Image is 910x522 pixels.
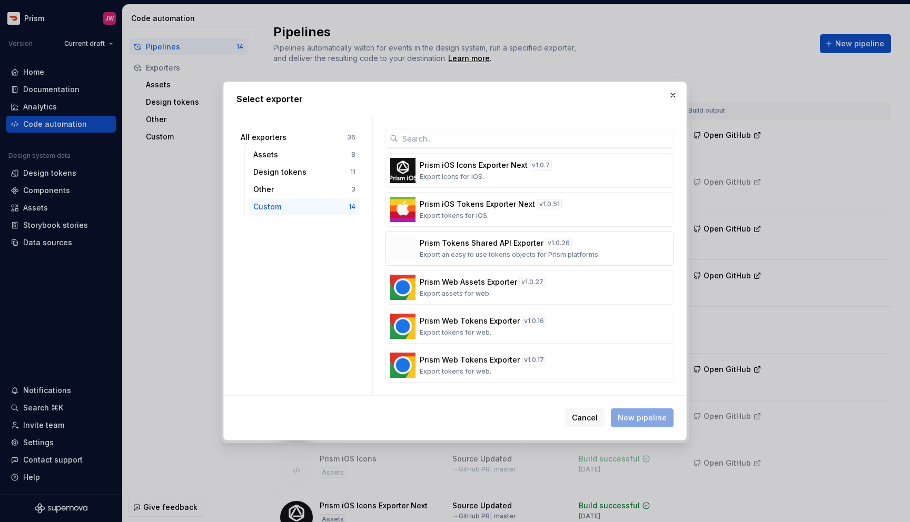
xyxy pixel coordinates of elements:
[253,149,351,160] div: Assets
[420,355,520,365] p: Prism Web Tokens Exporter
[253,184,351,195] div: Other
[241,132,347,143] div: All exporters
[249,164,360,180] button: Design tokens11
[385,231,674,266] button: Prism Tokens Shared API Exporterv1.0.26Export an easy to use tokens objects for Prism platforms.
[420,238,543,248] p: Prism Tokens Shared API Exporter
[347,133,355,142] div: 36
[253,167,350,177] div: Design tokens
[420,277,517,287] p: Prism Web Assets Exporter
[385,348,674,383] button: Prism Web Tokens Exporterv1.0.17Export tokens for web.
[420,199,535,209] p: Prism iOS Tokens Exporter Next
[249,181,360,198] button: Other3
[385,270,674,305] button: Prism Web Assets Exporterv1.0.27Export assets for web.
[398,129,674,148] input: Search...
[530,160,552,170] div: v 1.0.7
[519,277,546,287] div: v 1.0.27
[420,367,491,376] p: Export tokens for web.
[420,212,489,220] p: Export tokens for iOS.
[546,238,572,248] div: v 1.0.26
[420,160,528,170] p: Prism iOS Icons Exporter Next
[385,192,674,227] button: Prism iOS Tokens Exporter Nextv1.0.51Export tokens for iOS.
[351,150,355,159] div: 8
[565,408,605,427] button: Cancel
[236,93,674,105] h2: Select exporter
[350,168,355,176] div: 11
[420,173,484,181] p: Export Icons for iOS.
[385,309,674,344] button: Prism Web Tokens Exporterv1.0.16Export tokens for web.
[522,316,546,326] div: v 1.0.16
[420,316,520,326] p: Prism Web Tokens Exporter
[249,198,360,215] button: Custom14
[349,203,355,211] div: 14
[420,289,491,298] p: Export assets for web.
[351,185,355,194] div: 3
[236,129,360,146] button: All exporters36
[537,199,562,209] div: v 1.0.51
[522,355,546,365] div: v 1.0.17
[420,328,491,337] p: Export tokens for web.
[253,202,349,212] div: Custom
[572,413,598,423] span: Cancel
[420,250,600,259] p: Export an easy to use tokens objects for Prism platforms.
[385,153,674,188] button: Prism iOS Icons Exporter Nextv1.0.7Export Icons for iOS.
[249,146,360,163] button: Assets8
